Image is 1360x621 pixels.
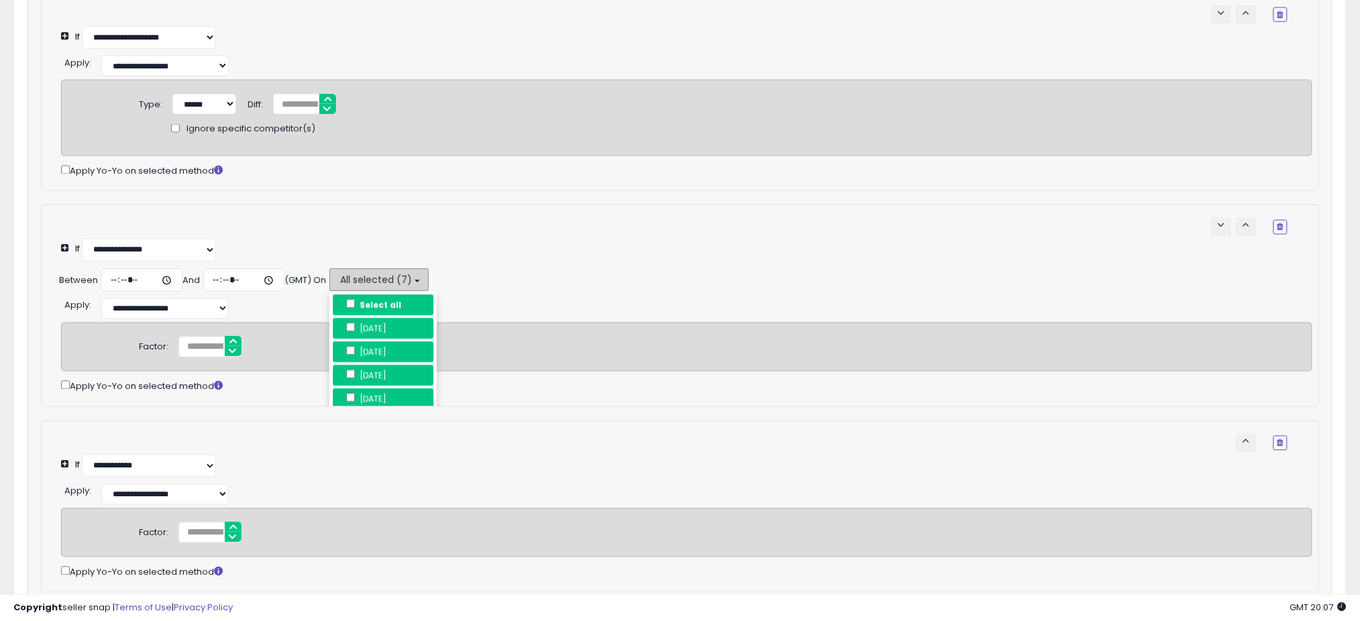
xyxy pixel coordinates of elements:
[333,295,433,316] label: Select all
[1290,601,1347,614] span: 2025-08-13 20:07 GMT
[1215,7,1228,19] span: keyboard_arrow_down
[61,378,1312,394] div: Apply Yo-Yo on selected method
[61,163,1312,178] div: Apply Yo-Yo on selected method
[13,601,62,614] strong: Copyright
[1240,435,1253,448] span: keyboard_arrow_up
[346,370,355,379] input: [DATE]
[1211,5,1232,24] button: keyboard_arrow_down
[64,56,89,69] span: Apply
[59,275,98,288] div: Between
[1215,219,1228,232] span: keyboard_arrow_down
[115,601,172,614] a: Terms of Use
[187,123,315,135] span: Ignore specific competitor(s)
[248,94,263,111] div: Diff:
[64,481,91,498] div: :
[1277,223,1284,231] i: Remove Condition
[346,347,355,355] input: [DATE]
[1240,7,1253,19] span: keyboard_arrow_up
[139,522,168,540] div: Factor:
[64,52,91,70] div: :
[182,275,200,288] div: And
[346,323,355,332] input: [DATE]
[139,337,168,354] div: Factor:
[1236,434,1257,453] button: keyboard_arrow_up
[333,365,433,386] label: [DATE]
[1211,218,1232,237] button: keyboard_arrow_down
[64,299,89,312] span: Apply
[284,275,326,288] div: (GMT) On
[338,274,412,287] span: All selected (7)
[174,601,233,614] a: Privacy Policy
[139,94,162,111] div: Type:
[333,342,433,363] label: [DATE]
[346,394,355,402] input: [DATE]
[333,319,433,339] label: [DATE]
[1277,11,1284,19] i: Remove Condition
[1236,218,1257,237] button: keyboard_arrow_up
[64,485,89,498] span: Apply
[346,300,355,308] input: Select all
[1240,219,1253,232] span: keyboard_arrow_up
[329,269,429,292] button: All selected (7)
[61,564,1312,579] div: Apply Yo-Yo on selected method
[1277,439,1284,447] i: Remove Condition
[64,295,91,313] div: :
[1236,5,1257,24] button: keyboard_arrow_up
[333,389,433,410] label: [DATE]
[13,602,233,614] div: seller snap | |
